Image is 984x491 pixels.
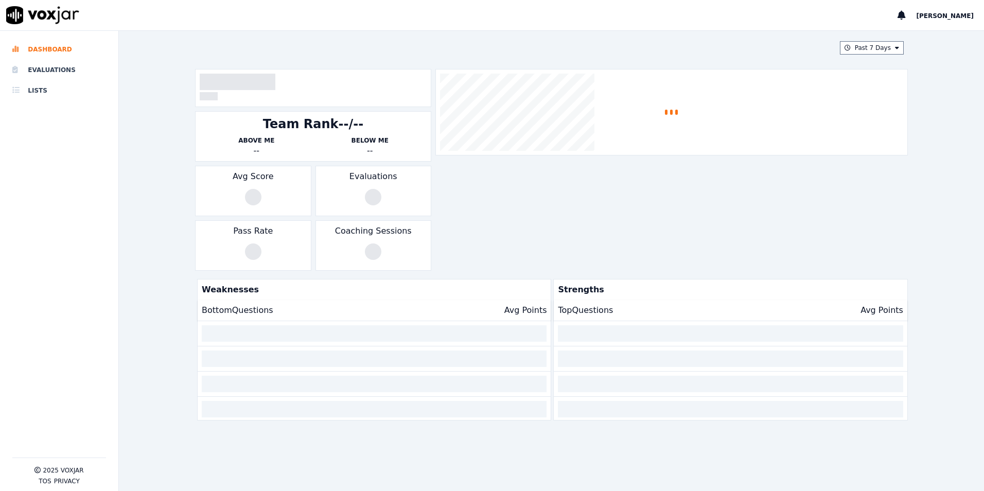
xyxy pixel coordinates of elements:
[860,304,903,317] p: Avg Points
[195,220,311,271] div: Pass Rate
[200,136,313,145] p: Above Me
[198,279,547,300] p: Weaknesses
[840,41,904,55] button: Past 7 Days
[202,304,273,317] p: Bottom Questions
[6,6,79,24] img: voxjar logo
[39,477,51,485] button: TOS
[916,12,974,20] span: [PERSON_NAME]
[315,166,431,216] div: Evaluations
[43,466,83,475] p: 2025 Voxjar
[558,304,613,317] p: Top Questions
[554,279,903,300] p: Strengths
[195,166,311,216] div: Avg Score
[313,145,427,157] div: --
[12,39,106,60] a: Dashboard
[54,477,80,485] button: Privacy
[315,220,431,271] div: Coaching Sessions
[200,145,313,157] div: --
[263,116,363,132] div: Team Rank --/--
[313,136,427,145] p: Below Me
[916,9,984,22] button: [PERSON_NAME]
[12,60,106,80] a: Evaluations
[504,304,547,317] p: Avg Points
[12,80,106,101] a: Lists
